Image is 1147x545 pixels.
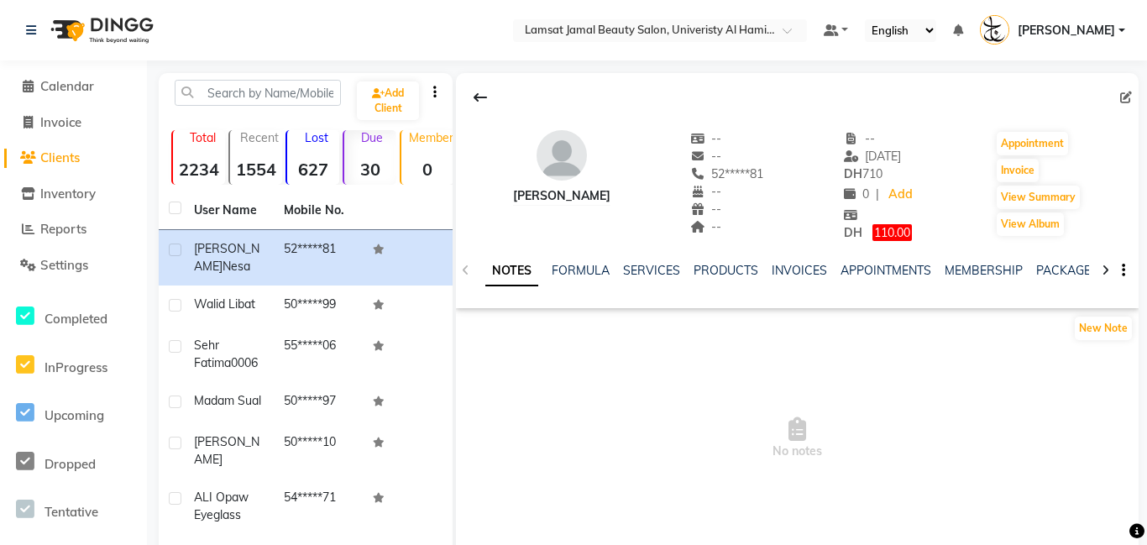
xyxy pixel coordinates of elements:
a: Inventory [4,185,143,204]
span: Tentative [45,504,98,520]
span: 0 [844,186,869,202]
button: Invoice [997,159,1039,182]
a: Settings [4,256,143,275]
span: Reports [40,221,86,237]
a: SERVICES [623,263,680,278]
span: DH [844,225,862,240]
span: | [876,186,879,203]
a: INVOICES [772,263,827,278]
span: InProgress [45,359,107,375]
p: Lost [294,130,339,145]
span: -- [690,131,722,146]
a: FORMULA [552,263,610,278]
p: Total [180,130,225,145]
a: MEMBERSHIP [945,263,1023,278]
a: Add Client [357,81,419,120]
a: NOTES [485,256,538,286]
span: Inventory [40,186,96,202]
span: 110.00 [872,224,912,241]
span: sehr fatima0006 [194,338,258,370]
span: -- [690,184,722,199]
div: Back to Client [463,81,498,113]
span: Calendar [40,78,94,94]
img: logo [43,7,158,54]
span: Upcoming [45,407,104,423]
span: DH [844,166,862,181]
p: Member [408,130,453,145]
div: [PERSON_NAME] [513,187,610,205]
span: madam sual [194,393,261,408]
a: PACKAGES [1036,263,1098,278]
span: No notes [456,355,1139,523]
span: [PERSON_NAME] [194,241,259,274]
span: ALI opaw eyeglass [194,490,249,522]
a: Invoice [4,113,143,133]
th: Mobile No. [274,191,364,230]
span: Completed [45,311,107,327]
a: APPOINTMENTS [841,263,931,278]
span: Clients [40,149,80,165]
input: Search by Name/Mobile/Email/Code [175,80,341,106]
img: Lamsat Jamal [980,15,1009,45]
button: View Summary [997,186,1080,209]
strong: 2234 [173,159,225,180]
span: -- [690,149,722,164]
strong: 627 [287,159,339,180]
button: New Note [1075,317,1132,340]
span: Dropped [45,456,96,472]
button: Appointment [997,132,1068,155]
p: Recent [237,130,282,145]
span: Nesa [223,259,250,274]
a: Add [886,183,915,207]
a: Calendar [4,77,143,97]
strong: 0 [401,159,453,180]
span: walid libat [194,296,255,312]
th: User Name [184,191,274,230]
span: Settings [40,257,88,273]
span: -- [690,202,722,217]
p: Due [348,130,396,145]
button: View Album [997,212,1064,236]
span: 710 [844,166,883,181]
a: PRODUCTS [694,263,758,278]
strong: 30 [344,159,396,180]
a: Clients [4,149,143,168]
span: [PERSON_NAME] [194,434,259,467]
a: Reports [4,220,143,239]
span: -- [844,131,876,146]
span: -- [690,219,722,234]
span: [DATE] [844,149,902,164]
span: Invoice [40,114,81,130]
span: [PERSON_NAME] [1018,22,1115,39]
strong: 1554 [230,159,282,180]
img: avatar [537,130,587,181]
